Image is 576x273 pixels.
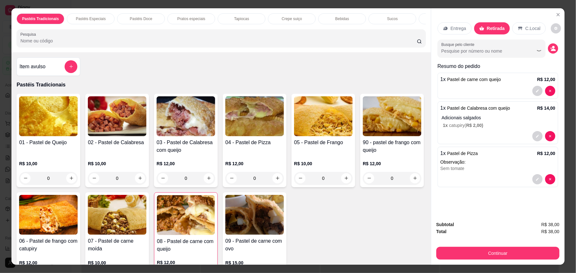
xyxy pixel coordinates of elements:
[440,150,478,157] p: 1 x
[541,228,559,235] span: R$ 38,00
[440,76,501,83] p: 1 x
[440,159,555,165] p: Observação:
[88,195,146,235] img: product-image
[363,139,421,154] h4: 90 - pastel de frango com queijo
[88,260,146,266] p: R$ 10,00
[225,139,284,146] h4: 04 - Pastel de Pizza
[88,96,146,136] img: product-image
[553,10,563,20] button: Close
[436,222,454,227] strong: Subtotal
[17,81,426,89] p: Pastéis Tradicionais
[440,104,510,112] p: 1 x
[551,23,561,33] button: decrease-product-quantity
[282,16,302,21] p: Crepe suiço
[438,63,558,70] p: Resumo do pedido
[541,221,559,228] span: R$ 38,00
[532,174,543,184] button: decrease-product-quantity
[225,260,284,266] p: R$ 15,00
[65,60,77,73] button: add-separate-item
[387,16,398,21] p: Sucos
[157,238,215,253] h4: 08 - Pastel de carne com queijo
[545,174,555,184] button: decrease-product-quantity
[443,122,555,129] p: catupiry (
[466,123,483,128] span: R$ 2,00 )
[225,237,284,253] h4: 09 - Pastel de carne com ovo
[487,25,505,32] p: Retirada
[88,160,146,167] p: R$ 10,00
[335,16,349,21] p: Bebidas
[20,32,38,37] label: Pesquisa
[294,96,353,136] img: product-image
[157,96,215,136] img: product-image
[447,77,501,82] span: Pastel de carne com queijo
[157,195,215,235] img: product-image
[88,139,146,146] h4: 02 - Pastel de Calabresa
[225,96,284,136] img: product-image
[545,86,555,96] button: decrease-product-quantity
[294,139,353,146] h4: 05 - Pastel de Frango
[436,229,446,234] strong: Total
[177,16,205,21] p: Pratos especiais
[537,150,555,157] p: R$ 12,00
[20,38,417,44] input: Pesquisa
[22,16,59,21] p: Pastéis Tradicionais
[447,151,478,156] span: Pastel de Pizza
[19,195,78,235] img: product-image
[19,63,46,70] h4: Item avulso
[532,86,543,96] button: decrease-product-quantity
[19,96,78,136] img: product-image
[537,105,555,111] p: R$ 14,00
[436,247,559,260] button: Continuar
[225,160,284,167] p: R$ 12,00
[447,106,510,111] span: Pastel de Calabresa com queijo
[363,96,421,136] img: product-image
[451,25,466,32] p: Entrega
[525,25,540,32] p: C.Local
[442,114,555,121] p: Adicionais salgados
[234,16,249,21] p: Tapiocas
[537,76,555,83] p: R$ 12,00
[157,160,215,167] p: R$ 12,00
[363,160,421,167] p: R$ 12,00
[440,165,555,172] div: Sem tomate
[157,139,215,154] h4: 03 - Pastel de Calabresa com queijo
[76,16,106,21] p: Pastéis Especiais
[19,139,78,146] h4: 01 - Pastel de Queijo
[443,123,449,128] span: 1 x
[548,43,558,54] button: decrease-product-quantity
[532,131,543,141] button: decrease-product-quantity
[88,237,146,253] h4: 07 - Pastel de carne moída
[545,131,555,141] button: decrease-product-quantity
[294,160,353,167] p: R$ 10,00
[19,237,78,253] h4: 06 - Pastel de frango com catupiry
[157,259,215,266] p: R$ 12,00
[441,42,477,47] label: Busque pelo cliente
[19,160,78,167] p: R$ 10,00
[441,48,524,54] input: Busque pelo cliente
[130,16,152,21] p: Pastéis Doce
[225,195,284,235] img: product-image
[19,260,78,266] p: R$ 12,00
